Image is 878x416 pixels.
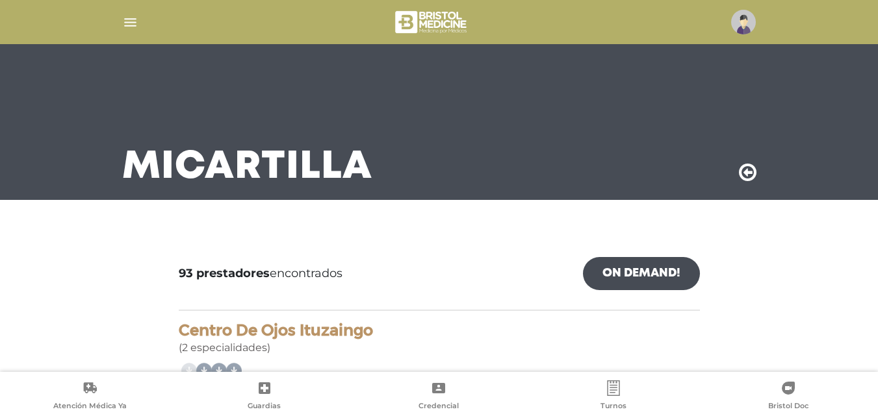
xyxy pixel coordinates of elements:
[122,151,372,184] h3: Mi Cartilla
[179,321,700,340] h4: Centro De Ojos Ituzaingo
[583,257,700,290] a: On Demand!
[179,266,270,280] b: 93 prestadores
[731,10,756,34] img: profile-placeholder.svg
[179,265,342,282] span: encontrados
[768,401,808,413] span: Bristol Doc
[701,380,875,413] a: Bristol Doc
[419,401,459,413] span: Credencial
[177,380,352,413] a: Guardias
[3,380,177,413] a: Atención Médica Ya
[393,6,471,38] img: bristol-medicine-blanco.png
[600,401,626,413] span: Turnos
[352,380,526,413] a: Credencial
[526,380,701,413] a: Turnos
[122,14,138,31] img: Cober_menu-lines-white.svg
[53,401,127,413] span: Atención Médica Ya
[179,321,700,356] div: (2 especialidades)
[248,401,281,413] span: Guardias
